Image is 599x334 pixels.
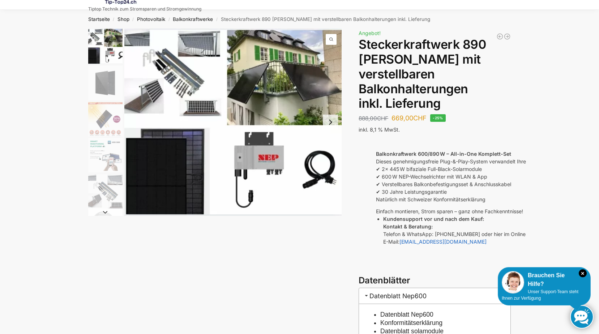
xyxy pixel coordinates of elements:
[165,17,173,22] span: /
[359,37,511,111] h1: Steckerkraftwerk 890 [PERSON_NAME] mit verstellbaren Balkonhalterungen inkl. Lieferung
[124,29,342,216] li: 1 / 10
[359,115,388,122] bdi: 888,00
[383,223,433,230] strong: Kontakt & Beratung:
[75,10,524,29] nav: Breadcrumb
[124,29,342,216] a: 860 Watt Komplett mit BalkonhalterungKomplett mit Balkonhalterung
[323,115,338,130] button: Next slide
[213,17,221,22] span: /
[86,65,123,101] li: 2 / 10
[413,114,427,122] span: CHF
[117,16,129,22] a: Shop
[86,173,123,209] li: 5 / 10
[377,115,388,122] span: CHF
[88,29,123,64] img: Komplett mit Balkonhalterung
[359,274,511,287] h3: Datenblätter
[496,33,504,40] a: Mega XXL 1780 Watt Steckerkraftwerk Genehmigungsfrei.
[579,269,587,277] i: Schließen
[88,7,201,11] p: Tiptop Technik zum Stromsparen und Stromgewinnung
[88,66,123,100] img: Maysun
[86,101,123,137] li: 3 / 10
[383,216,484,222] strong: Kundensupport vor und nach dem Kauf:
[430,114,446,122] span: -25%
[86,137,123,173] li: 4 / 10
[502,271,587,288] div: Brauchen Sie Hilfe?
[88,174,123,209] img: Aufstaenderung-Balkonkraftwerk_713x
[110,17,117,22] span: /
[502,289,578,301] span: Unser Support-Team steht Ihnen zur Verfügung
[502,271,524,294] img: Customer service
[359,127,400,133] span: inkl. 8,1 % MwSt.
[380,319,442,326] a: Konformitätserklärung
[124,29,342,216] img: Komplett mit Balkonhalterung
[359,288,511,304] h3: Datenblatt Nep600
[137,16,165,22] a: Photovoltaik
[376,151,511,157] strong: Balkonkraftwerk 600/890 W – All-in-One Komplett-Set
[380,311,433,318] a: Datenblatt Nep600
[399,239,487,245] a: [EMAIL_ADDRESS][DOMAIN_NAME]
[173,16,213,22] a: Balkonkraftwerke
[504,33,511,40] a: Balkonkraftwerk 445/600 Watt Bificial
[88,138,123,172] img: H2c172fe1dfc145729fae6a5890126e09w.jpg_960x960_39c920dd-527c-43d8-9d2f-57e1d41b5fed_1445x
[359,30,381,36] span: Angebot!
[392,114,427,122] bdi: 669,00
[86,29,123,65] li: 1 / 10
[88,102,123,136] img: Bificial 30 % mehr Leistung
[86,209,123,245] li: 6 / 10
[88,16,110,22] a: Startseite
[129,17,137,22] span: /
[88,209,123,216] button: Next slide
